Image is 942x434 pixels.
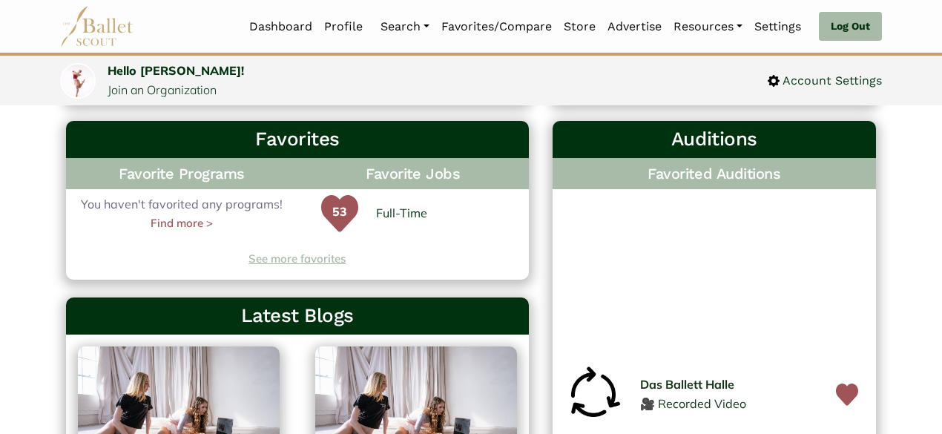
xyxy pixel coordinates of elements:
[321,203,358,240] p: 53
[640,375,734,395] span: Das Ballett Halle
[66,195,297,232] div: You haven't favorited any programs!
[66,158,297,189] h4: Favorite Programs
[564,164,864,183] h4: Favorited Auditions
[108,82,217,97] a: Join an Organization
[297,158,529,189] h4: Favorite Jobs
[564,127,864,152] h3: Auditions
[321,195,358,232] img: heart-green.svg
[151,214,213,232] a: Find more >
[602,11,668,42] a: Advertise
[819,12,882,42] a: Log Out
[376,204,427,223] a: Full-Time
[78,127,517,152] h3: Favorites
[780,71,882,91] span: Account Settings
[78,303,517,329] h3: Latest Blogs
[243,11,318,42] a: Dashboard
[768,71,882,91] a: Account Settings
[668,11,748,42] a: Resources
[435,11,558,42] a: Favorites/Compare
[318,11,369,42] a: Profile
[62,65,94,101] img: profile picture
[108,63,244,78] a: Hello [PERSON_NAME]!
[558,11,602,42] a: Store
[66,250,529,268] a: See more favorites
[748,11,807,42] a: Settings
[564,365,623,424] img: Rolling Audition
[375,11,435,42] a: Search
